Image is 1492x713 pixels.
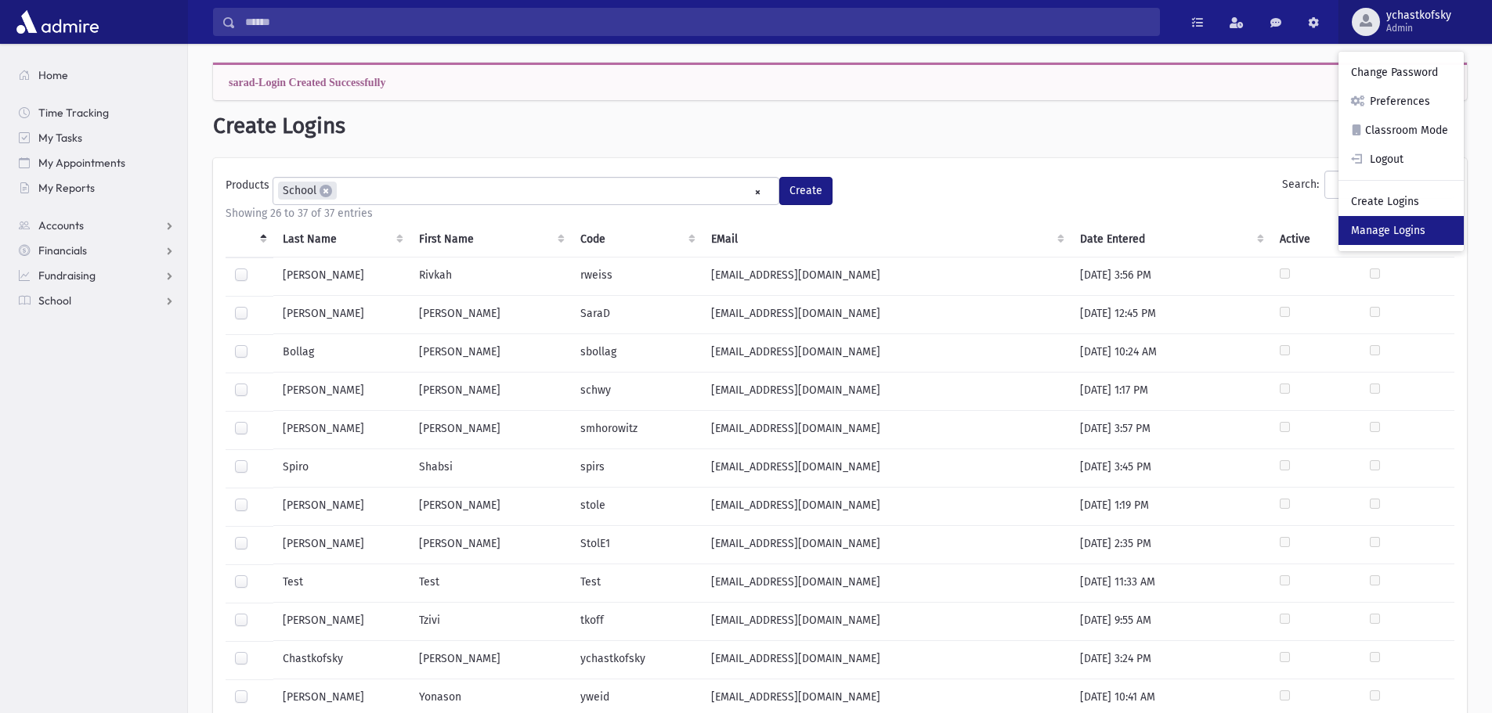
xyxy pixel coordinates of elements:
td: [EMAIL_ADDRESS][DOMAIN_NAME] [702,373,1071,411]
td: [DATE] 10:24 AM [1071,334,1270,373]
span: ychastkofsky [1386,9,1451,22]
td: stole [571,488,702,526]
td: SaraD [571,296,702,334]
th: Last Name : activate to sort column ascending [273,221,410,257]
td: [DATE] 11:33 AM [1071,564,1270,603]
td: [PERSON_NAME] [410,526,571,564]
a: Preferences [1338,87,1464,116]
a: Logout [1338,145,1464,174]
td: [EMAIL_ADDRESS][DOMAIN_NAME] [702,334,1071,373]
a: Fundraising [6,263,187,288]
td: [EMAIL_ADDRESS][DOMAIN_NAME] [702,641,1071,679]
span: sarad-Login Created Successfully [229,77,385,88]
td: [DATE] 9:55 AM [1071,603,1270,641]
td: [DATE] 12:45 PM [1071,296,1270,334]
a: Financials [6,238,187,263]
td: [DATE] 3:57 PM [1071,411,1270,449]
a: Change Password [1338,58,1464,87]
td: [PERSON_NAME] [410,373,571,411]
a: My Appointments [6,150,187,175]
td: smhorowitz [571,411,702,449]
td: [PERSON_NAME] [273,411,410,449]
span: Time Tracking [38,106,109,120]
th: Active : activate to sort column ascending [1270,221,1360,257]
span: School [38,293,71,308]
input: Search: [1324,171,1454,199]
a: Manage Logins [1338,216,1464,245]
input: Search [236,8,1159,36]
div: Showing 26 to 37 of 37 entries [226,205,1454,221]
td: [PERSON_NAME] [273,488,410,526]
td: Test [410,564,571,603]
td: [EMAIL_ADDRESS][DOMAIN_NAME] [702,564,1071,603]
th: Code : activate to sort column ascending [571,221,702,257]
td: [PERSON_NAME] [273,257,410,296]
th: EMail : activate to sort column ascending [702,221,1071,257]
span: My Reports [38,181,95,195]
td: [PERSON_NAME] [410,296,571,334]
td: [DATE] 1:19 PM [1071,488,1270,526]
td: [PERSON_NAME] [410,411,571,449]
td: [PERSON_NAME] [410,488,571,526]
label: Search: [1282,171,1454,199]
td: [PERSON_NAME] [273,296,410,334]
td: [PERSON_NAME] [273,603,410,641]
span: × [320,185,332,197]
img: AdmirePro [13,6,103,38]
a: School [6,288,187,313]
a: Create Logins [1338,187,1464,216]
td: Shabsi [410,449,571,488]
td: [EMAIL_ADDRESS][DOMAIN_NAME] [702,449,1071,488]
td: Chastkofsky [273,641,410,679]
td: schwy [571,373,702,411]
span: Remove all items [754,183,761,201]
a: Home [6,63,187,88]
a: Classroom Mode [1338,116,1464,145]
td: [DATE] 2:35 PM [1071,526,1270,564]
span: Financials [38,243,87,257]
a: Time Tracking [6,100,187,125]
td: [EMAIL_ADDRESS][DOMAIN_NAME] [702,488,1071,526]
span: Admin [1386,22,1451,34]
td: Test [273,564,410,603]
th: Date Entered : activate to sort column ascending [1071,221,1270,257]
td: [EMAIL_ADDRESS][DOMAIN_NAME] [702,411,1071,449]
a: Accounts [6,213,187,238]
td: [EMAIL_ADDRESS][DOMAIN_NAME] [702,257,1071,296]
li: School [278,182,337,200]
td: Rivkah [410,257,571,296]
td: rweiss [571,257,702,296]
td: [DATE] 3:24 PM [1071,641,1270,679]
a: My Reports [6,175,187,200]
td: [PERSON_NAME] [273,526,410,564]
th: : activate to sort column descending [226,221,273,257]
span: Home [38,68,68,82]
td: [EMAIL_ADDRESS][DOMAIN_NAME] [702,296,1071,334]
button: Create [779,177,833,205]
h1: Create Logins [213,113,1467,139]
td: Test [571,564,702,603]
td: [DATE] 3:45 PM [1071,449,1270,488]
td: StolE1 [571,526,702,564]
td: spirs [571,449,702,488]
td: Tzivi [410,603,571,641]
td: [PERSON_NAME] [410,334,571,373]
td: [EMAIL_ADDRESS][DOMAIN_NAME] [702,526,1071,564]
td: ychastkofsky [571,641,702,679]
td: [DATE] 1:17 PM [1071,373,1270,411]
td: Spiro [273,449,410,488]
td: [EMAIL_ADDRESS][DOMAIN_NAME] [702,603,1071,641]
td: tkoff [571,603,702,641]
td: [PERSON_NAME] [410,641,571,679]
span: My Tasks [38,131,82,145]
span: My Appointments [38,156,125,170]
a: My Tasks [6,125,187,150]
label: Products [226,177,273,199]
span: Fundraising [38,268,96,283]
span: Accounts [38,218,84,232]
td: sbollag [571,334,702,373]
td: [PERSON_NAME] [273,373,410,411]
td: [DATE] 3:56 PM [1071,257,1270,296]
th: First Name : activate to sort column ascending [410,221,571,257]
td: Bollag [273,334,410,373]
